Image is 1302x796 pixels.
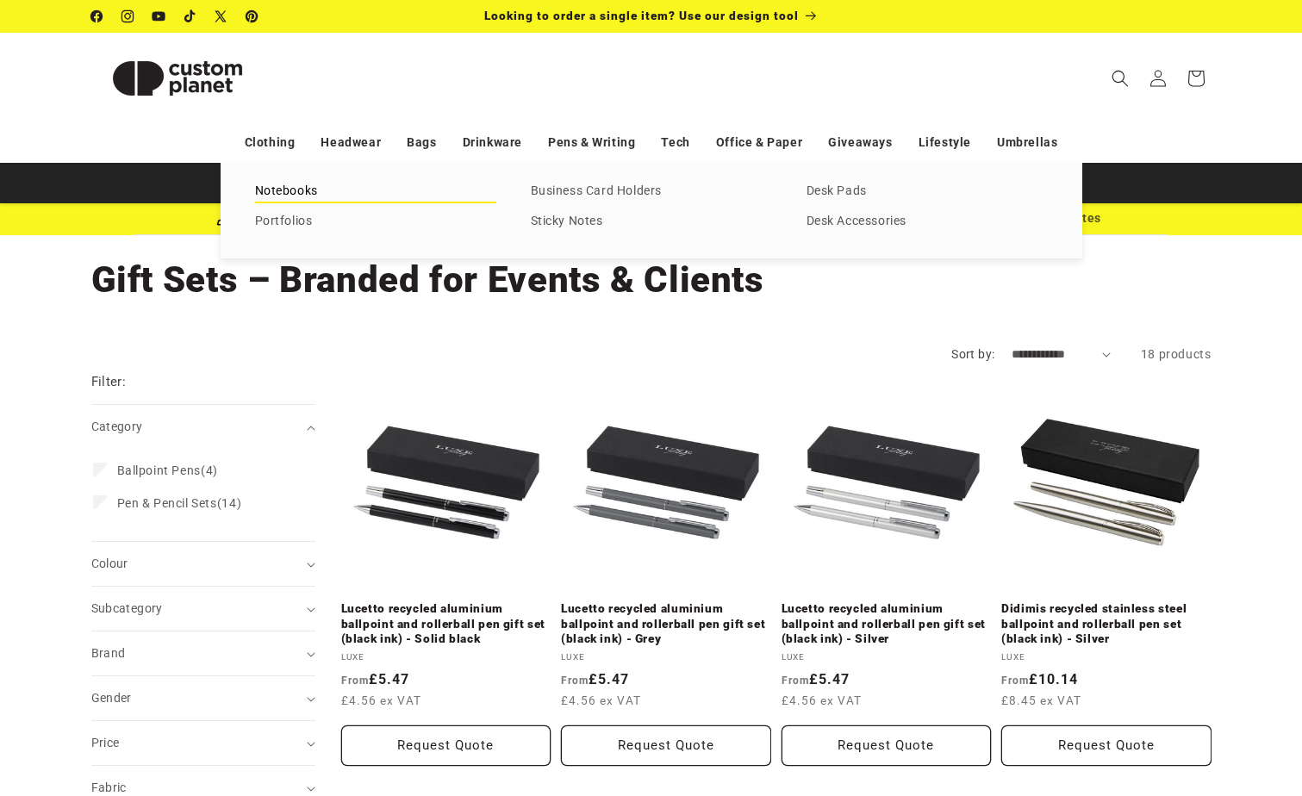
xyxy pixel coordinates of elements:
[245,127,296,158] a: Clothing
[1216,713,1302,796] iframe: Chat Widget
[91,557,128,570] span: Colour
[531,210,772,233] a: Sticky Notes
[91,405,315,449] summary: Category (0 selected)
[91,631,315,675] summary: Brand (0 selected)
[997,127,1057,158] a: Umbrellas
[117,495,242,511] span: (14)
[341,725,551,766] button: Request Quote
[117,463,201,477] span: Ballpoint Pens
[255,180,496,203] a: Notebooks
[91,587,315,631] summary: Subcategory (0 selected)
[341,601,551,647] a: Lucetto recycled aluminium ballpoint and rollerball pen gift set (black ink) - Solid black
[407,127,436,158] a: Bags
[321,127,381,158] a: Headwear
[91,691,132,705] span: Gender
[1001,725,1212,766] button: Request Quote
[807,180,1048,203] a: Desk Pads
[117,463,218,478] span: (4)
[782,601,992,647] a: Lucetto recycled aluminium ballpoint and rollerball pen gift set (black ink) - Silver
[91,780,127,794] span: Fabric
[91,601,163,615] span: Subcategory
[1101,59,1139,97] summary: Search
[716,127,802,158] a: Office & Paper
[807,210,1048,233] a: Desk Accessories
[255,210,496,233] a: Portfolios
[463,127,522,158] a: Drinkware
[91,676,315,720] summary: Gender (0 selected)
[91,721,315,765] summary: Price
[91,646,126,660] span: Brand
[531,180,772,203] a: Business Card Holders
[951,347,994,361] label: Sort by:
[117,496,217,510] span: Pen & Pencil Sets
[91,736,120,749] span: Price
[661,127,689,158] a: Tech
[782,725,992,766] button: Request Quote
[1141,347,1212,361] span: 18 products
[548,127,635,158] a: Pens & Writing
[561,725,771,766] button: Request Quote
[561,601,771,647] a: Lucetto recycled aluminium ballpoint and rollerball pen gift set (black ink) - Grey
[828,127,892,158] a: Giveaways
[91,372,127,392] h2: Filter:
[919,127,971,158] a: Lifestyle
[91,420,143,433] span: Category
[91,40,264,117] img: Custom Planet
[484,9,799,22] span: Looking to order a single item? Use our design tool
[1001,601,1212,647] a: Didimis recycled stainless steel ballpoint and rollerball pen set (black ink) - Silver
[91,257,1212,303] h1: Gift Sets – Branded for Events & Clients
[84,33,270,123] a: Custom Planet
[91,542,315,586] summary: Colour (0 selected)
